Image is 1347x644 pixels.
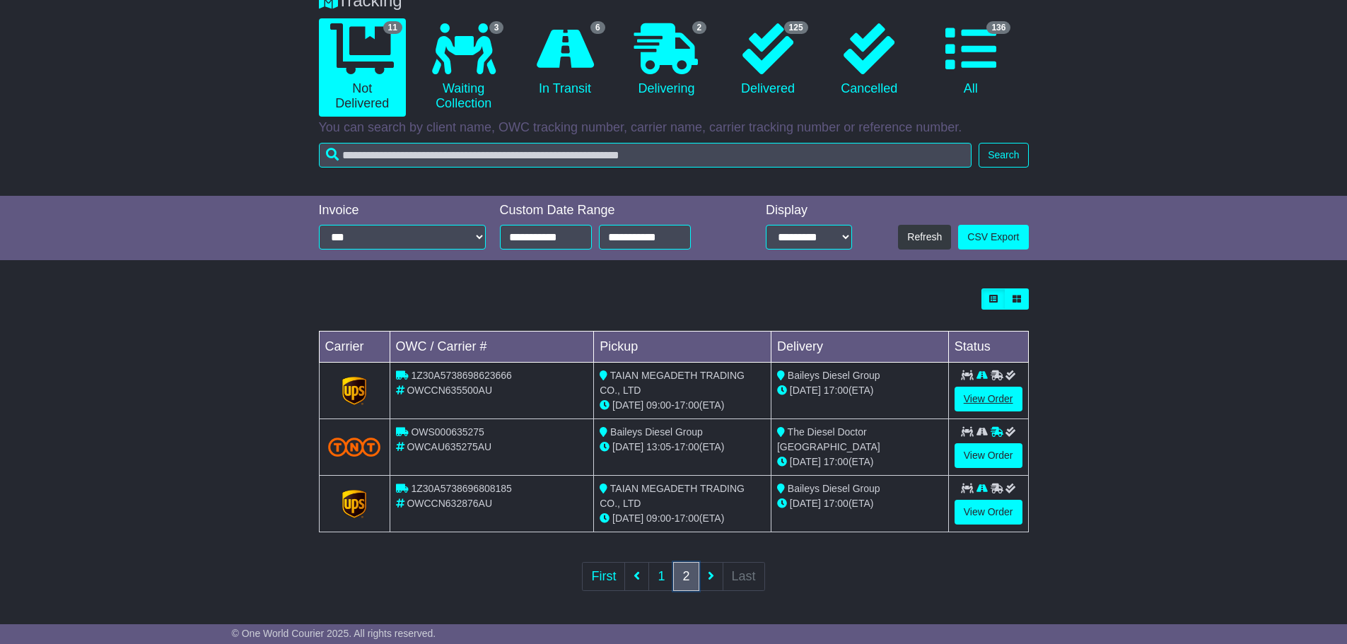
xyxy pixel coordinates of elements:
[766,203,852,218] div: Display
[692,21,707,34] span: 2
[411,370,511,381] span: 1Z30A5738698623666
[826,18,913,102] a: Cancelled
[724,18,811,102] a: 125 Delivered
[784,21,808,34] span: 125
[777,383,943,398] div: (ETA)
[594,332,771,363] td: Pickup
[958,225,1028,250] a: CSV Export
[898,225,951,250] button: Refresh
[407,498,492,509] span: OWCCN632876AU
[600,511,765,526] div: - (ETA)
[788,483,880,494] span: Baileys Diesel Group
[411,426,484,438] span: OWS000635275
[500,203,727,218] div: Custom Date Range
[319,203,486,218] div: Invoice
[927,18,1014,102] a: 136 All
[600,483,745,509] span: TAIAN MEGADETH TRADING CO., LTD
[675,513,699,524] span: 17:00
[790,456,821,467] span: [DATE]
[383,21,402,34] span: 11
[319,18,406,117] a: 11 Not Delivered
[646,513,671,524] span: 09:00
[407,441,491,452] span: OWCAU635275AU
[623,18,710,102] a: 2 Delivering
[612,513,643,524] span: [DATE]
[600,398,765,413] div: - (ETA)
[319,332,390,363] td: Carrier
[600,440,765,455] div: - (ETA)
[600,370,745,396] span: TAIAN MEGADETH TRADING CO., LTD
[411,483,511,494] span: 1Z30A5738696808185
[955,500,1022,525] a: View Order
[489,21,504,34] span: 3
[790,498,821,509] span: [DATE]
[319,120,1029,136] p: You can search by client name, OWC tracking number, carrier name, carrier tracking number or refe...
[824,456,849,467] span: 17:00
[342,377,366,405] img: GetCarrierServiceLogo
[790,385,821,396] span: [DATE]
[824,385,849,396] span: 17:00
[675,399,699,411] span: 17:00
[342,490,366,518] img: GetCarrierServiceLogo
[986,21,1010,34] span: 136
[420,18,507,117] a: 3 Waiting Collection
[610,426,703,438] span: Baileys Diesel Group
[648,562,674,591] a: 1
[777,426,880,452] span: The Diesel Doctor [GEOGRAPHIC_DATA]
[582,562,625,591] a: First
[328,438,381,457] img: TNT_Domestic.png
[788,370,880,381] span: Baileys Diesel Group
[955,443,1022,468] a: View Order
[590,21,605,34] span: 6
[777,455,943,469] div: (ETA)
[673,562,699,591] a: 2
[390,332,594,363] td: OWC / Carrier #
[612,399,643,411] span: [DATE]
[407,385,492,396] span: OWCCN635500AU
[979,143,1028,168] button: Search
[824,498,849,509] span: 17:00
[521,18,608,102] a: 6 In Transit
[771,332,948,363] td: Delivery
[232,628,436,639] span: © One World Courier 2025. All rights reserved.
[646,399,671,411] span: 09:00
[948,332,1028,363] td: Status
[955,387,1022,411] a: View Order
[646,441,671,452] span: 13:05
[612,441,643,452] span: [DATE]
[675,441,699,452] span: 17:00
[777,496,943,511] div: (ETA)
